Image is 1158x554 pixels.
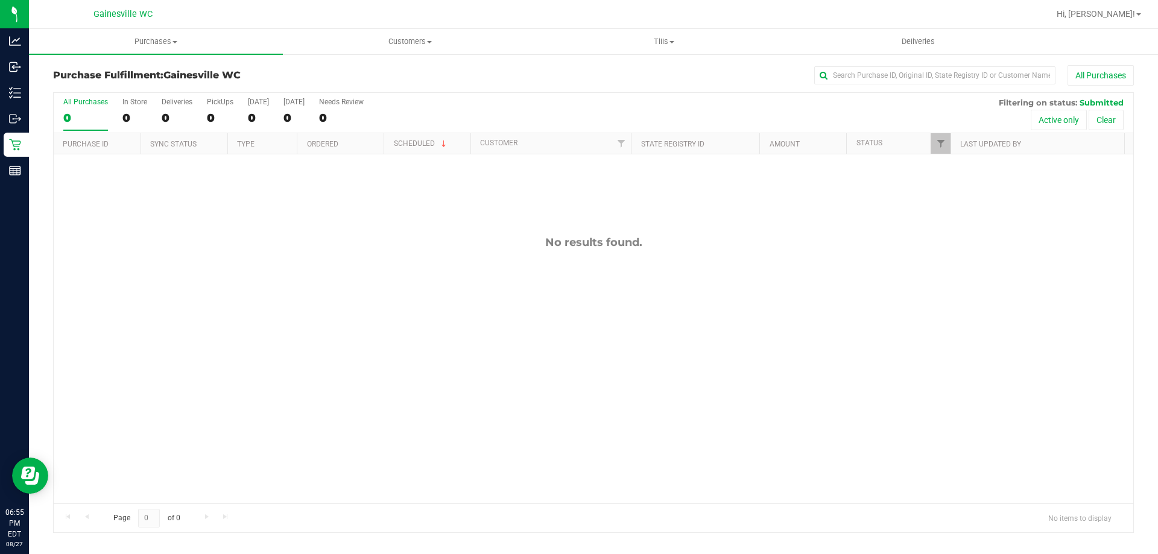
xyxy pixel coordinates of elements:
a: Sync Status [150,140,197,148]
span: Hi, [PERSON_NAME]! [1057,9,1135,19]
span: Tills [537,36,790,47]
inline-svg: Inventory [9,87,21,99]
span: Page of 0 [103,509,190,527]
div: In Store [122,98,147,106]
a: Ordered [307,140,338,148]
div: [DATE] [248,98,269,106]
a: Purchases [29,29,283,54]
p: 08/27 [5,540,24,549]
div: 0 [162,111,192,125]
span: Submitted [1080,98,1124,107]
div: 0 [283,111,305,125]
a: Customers [283,29,537,54]
span: Filtering on status: [999,98,1077,107]
a: Status [856,139,882,147]
span: Gainesville WC [163,69,241,81]
div: All Purchases [63,98,108,106]
span: Customers [283,36,536,47]
button: Clear [1089,110,1124,130]
a: Amount [770,140,800,148]
p: 06:55 PM EDT [5,507,24,540]
a: Customer [480,139,517,147]
button: All Purchases [1068,65,1134,86]
div: 0 [122,111,147,125]
a: Deliveries [791,29,1045,54]
a: Last Updated By [960,140,1021,148]
div: Needs Review [319,98,364,106]
div: Deliveries [162,98,192,106]
span: Purchases [29,36,283,47]
a: Type [237,140,255,148]
inline-svg: Retail [9,139,21,151]
a: Scheduled [394,139,449,148]
a: Purchase ID [63,140,109,148]
h3: Purchase Fulfillment: [53,70,413,81]
div: 0 [63,111,108,125]
a: Filter [931,133,951,154]
iframe: Resource center [12,458,48,494]
div: 0 [207,111,233,125]
span: Gainesville WC [93,9,153,19]
div: 0 [248,111,269,125]
inline-svg: Reports [9,165,21,177]
div: PickUps [207,98,233,106]
span: No items to display [1039,509,1121,527]
button: Active only [1031,110,1087,130]
div: No results found. [54,236,1133,249]
a: State Registry ID [641,140,704,148]
a: Filter [611,133,631,154]
input: Search Purchase ID, Original ID, State Registry ID or Customer Name... [814,66,1055,84]
span: Deliveries [885,36,951,47]
a: Tills [537,29,791,54]
div: [DATE] [283,98,305,106]
div: 0 [319,111,364,125]
inline-svg: Analytics [9,35,21,47]
inline-svg: Inbound [9,61,21,73]
inline-svg: Outbound [9,113,21,125]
